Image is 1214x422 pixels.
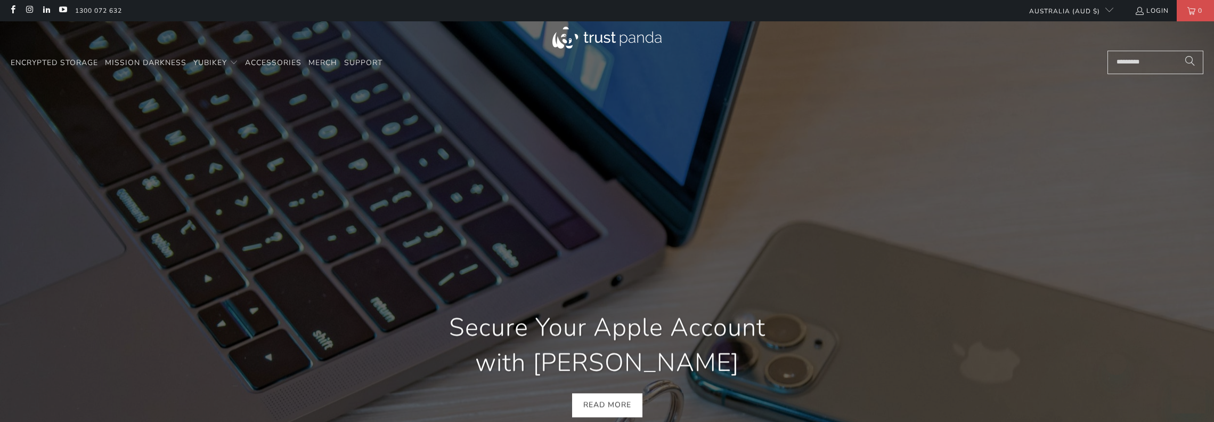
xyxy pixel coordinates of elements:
summary: YubiKey [193,51,238,76]
span: Merch [308,58,337,68]
span: Encrypted Storage [11,58,98,68]
a: Login [1135,5,1169,17]
span: Support [344,58,382,68]
img: Trust Panda Australia [552,27,662,49]
span: Accessories [245,58,302,68]
a: Trust Panda Australia on LinkedIn [42,6,51,15]
a: Support [344,51,382,76]
a: Encrypted Storage [11,51,98,76]
span: Mission Darkness [105,58,186,68]
a: Trust Panda Australia on YouTube [58,6,67,15]
input: Search... [1107,51,1203,74]
span: YubiKey [193,58,227,68]
button: Search [1177,51,1203,74]
a: Merch [308,51,337,76]
a: Trust Panda Australia on Instagram [25,6,34,15]
a: 1300 072 632 [75,5,122,17]
nav: Translation missing: en.navigation.header.main_nav [11,51,382,76]
a: Trust Panda Australia on Facebook [8,6,17,15]
iframe: Button to launch messaging window [1171,379,1205,413]
iframe: Close message [1105,354,1127,375]
a: Accessories [245,51,302,76]
a: Mission Darkness [105,51,186,76]
a: Read More [572,394,642,418]
p: Secure Your Apple Account with [PERSON_NAME] [431,310,783,380]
